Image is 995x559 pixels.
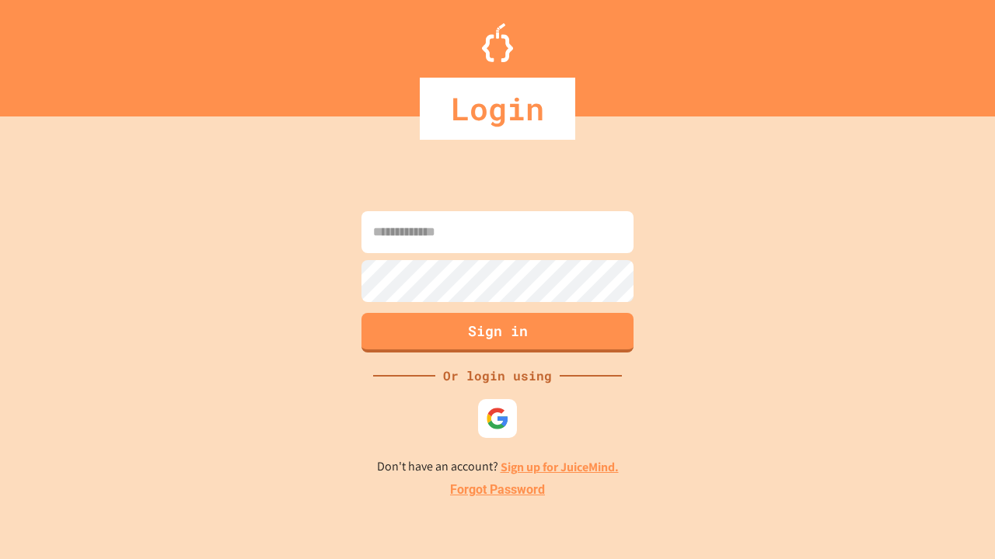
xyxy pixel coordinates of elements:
[377,457,619,477] p: Don't have an account?
[482,23,513,62] img: Logo.svg
[361,313,634,352] button: Sign in
[486,407,509,430] img: google-icon.svg
[501,459,619,475] a: Sign up for JuiceMind.
[435,366,560,385] div: Or login using
[420,78,575,140] div: Login
[450,481,545,499] a: Forgot Password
